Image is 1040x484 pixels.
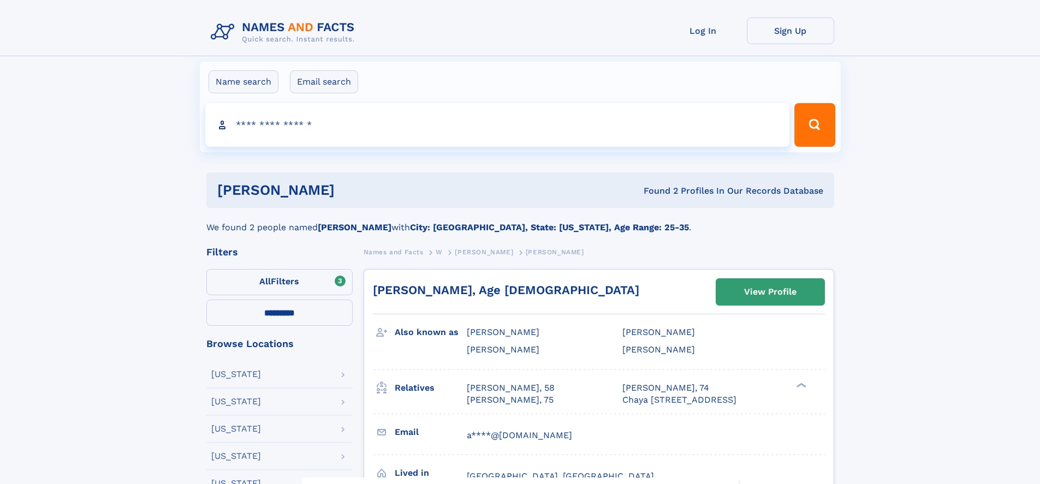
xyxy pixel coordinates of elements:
[211,452,261,461] div: [US_STATE]
[205,103,790,147] input: search input
[467,382,555,394] a: [PERSON_NAME], 58
[209,70,278,93] label: Name search
[410,222,689,232] b: City: [GEOGRAPHIC_DATA], State: [US_STATE], Age Range: 25-35
[716,279,824,305] a: View Profile
[659,17,747,44] a: Log In
[622,382,709,394] a: [PERSON_NAME], 74
[373,283,639,297] a: [PERSON_NAME], Age [DEMOGRAPHIC_DATA]
[364,245,424,259] a: Names and Facts
[211,370,261,379] div: [US_STATE]
[622,344,695,355] span: [PERSON_NAME]
[455,245,513,259] a: [PERSON_NAME]
[436,245,443,259] a: W
[794,381,807,389] div: ❯
[794,103,835,147] button: Search Button
[455,248,513,256] span: [PERSON_NAME]
[467,327,539,337] span: [PERSON_NAME]
[467,394,554,406] a: [PERSON_NAME], 75
[744,279,797,304] div: View Profile
[206,269,353,295] label: Filters
[211,397,261,406] div: [US_STATE]
[395,423,467,441] h3: Email
[395,323,467,342] h3: Also known as
[395,379,467,397] h3: Relatives
[526,248,584,256] span: [PERSON_NAME]
[259,276,271,286] span: All
[467,344,539,355] span: [PERSON_NAME]
[489,185,823,197] div: Found 2 Profiles In Our Records Database
[211,425,261,433] div: [US_STATE]
[217,183,489,197] h1: [PERSON_NAME]
[206,247,353,257] div: Filters
[747,17,834,44] a: Sign Up
[622,327,695,337] span: [PERSON_NAME]
[395,464,467,482] h3: Lived in
[206,17,364,47] img: Logo Names and Facts
[206,208,834,234] div: We found 2 people named with .
[206,339,353,349] div: Browse Locations
[318,222,391,232] b: [PERSON_NAME]
[467,471,654,481] span: [GEOGRAPHIC_DATA], [GEOGRAPHIC_DATA]
[622,394,736,406] a: Chaya [STREET_ADDRESS]
[290,70,358,93] label: Email search
[436,248,443,256] span: W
